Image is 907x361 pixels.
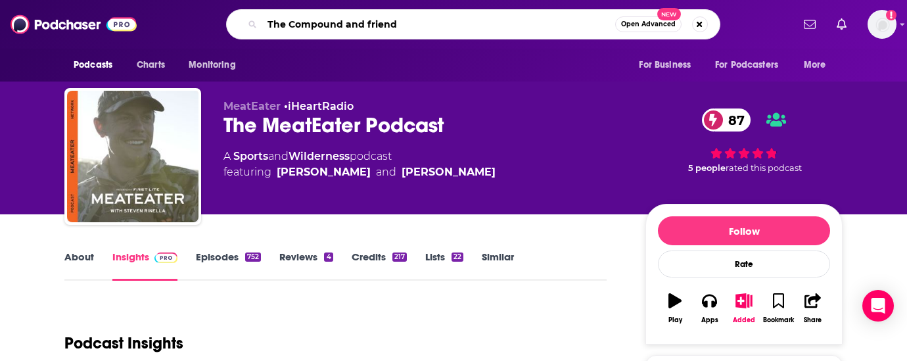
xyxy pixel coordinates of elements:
[692,285,726,332] button: Apps
[64,251,94,281] a: About
[701,316,718,324] div: Apps
[795,53,843,78] button: open menu
[761,285,795,332] button: Bookmark
[799,13,821,36] a: Show notifications dropdown
[715,56,778,74] span: For Podcasters
[137,56,165,74] span: Charts
[707,53,797,78] button: open menu
[645,100,843,181] div: 87 5 peoplerated this podcast
[189,56,235,74] span: Monitoring
[279,251,333,281] a: Reviews4
[630,53,707,78] button: open menu
[658,251,830,277] div: Rate
[223,100,281,112] span: MeatEater
[268,150,289,162] span: and
[796,285,830,332] button: Share
[425,251,463,281] a: Lists22
[289,150,350,162] a: Wilderness
[804,56,826,74] span: More
[284,100,354,112] span: •
[886,10,896,20] svg: Add a profile image
[223,149,496,180] div: A podcast
[245,253,261,262] div: 752
[726,163,802,173] span: rated this podcast
[715,108,751,132] span: 87
[668,316,682,324] div: Play
[615,16,682,32] button: Open AdvancedNew
[727,285,761,332] button: Added
[128,53,173,78] a: Charts
[233,150,268,162] a: Sports
[402,164,496,180] a: Spencer Neuharth
[67,91,198,222] img: The MeatEater Podcast
[804,316,822,324] div: Share
[862,290,894,322] div: Open Intercom Messenger
[831,13,852,36] a: Show notifications dropdown
[868,10,896,39] img: User Profile
[658,216,830,245] button: Follow
[226,9,720,39] div: Search podcasts, credits, & more...
[639,56,691,74] span: For Business
[621,21,676,28] span: Open Advanced
[868,10,896,39] span: Logged in as hannah.bishop
[64,333,183,353] h1: Podcast Insights
[196,251,261,281] a: Episodes752
[74,56,112,74] span: Podcasts
[702,108,751,132] a: 87
[324,253,333,262] div: 4
[658,285,692,332] button: Play
[223,164,496,180] span: featuring
[733,316,755,324] div: Added
[352,251,407,281] a: Credits217
[154,253,177,263] img: Podchaser Pro
[262,14,615,35] input: Search podcasts, credits, & more...
[452,253,463,262] div: 22
[657,8,681,20] span: New
[11,12,137,37] img: Podchaser - Follow, Share and Rate Podcasts
[277,164,371,180] a: Steven Rinella
[376,164,396,180] span: and
[392,253,407,262] div: 217
[688,163,726,173] span: 5 people
[112,251,177,281] a: InsightsPodchaser Pro
[288,100,354,112] a: iHeartRadio
[868,10,896,39] button: Show profile menu
[763,316,794,324] div: Bookmark
[64,53,129,78] button: open menu
[179,53,252,78] button: open menu
[482,251,514,281] a: Similar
